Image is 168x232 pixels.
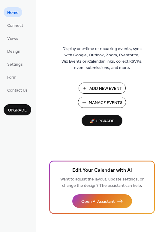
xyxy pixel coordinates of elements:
[7,49,20,55] span: Design
[8,107,27,114] span: Upgrade
[7,61,23,68] span: Settings
[61,46,142,71] span: Display one-time or recurring events, sync with Google, Outlook, Zoom, Eventbrite, Wix Events or ...
[7,10,19,16] span: Home
[7,36,18,42] span: Views
[78,97,126,108] button: Manage Events
[85,117,119,125] span: 🚀 Upgrade
[81,199,115,205] span: Open AI Assistant
[4,85,31,95] a: Contact Us
[4,46,24,56] a: Design
[89,100,122,106] span: Manage Events
[4,59,26,69] a: Settings
[60,175,144,190] span: Want to adjust the layout, update settings, or change the design? The assistant can help.
[4,33,22,43] a: Views
[72,166,132,175] span: Edit Your Calendar with AI
[4,104,31,115] button: Upgrade
[82,115,122,126] button: 🚀 Upgrade
[4,72,20,82] a: Form
[7,74,16,81] span: Form
[72,194,132,208] button: Open AI Assistant
[7,23,23,29] span: Connect
[89,86,122,92] span: Add New Event
[4,20,27,30] a: Connect
[79,83,126,94] button: Add New Event
[7,87,28,94] span: Contact Us
[4,7,22,17] a: Home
